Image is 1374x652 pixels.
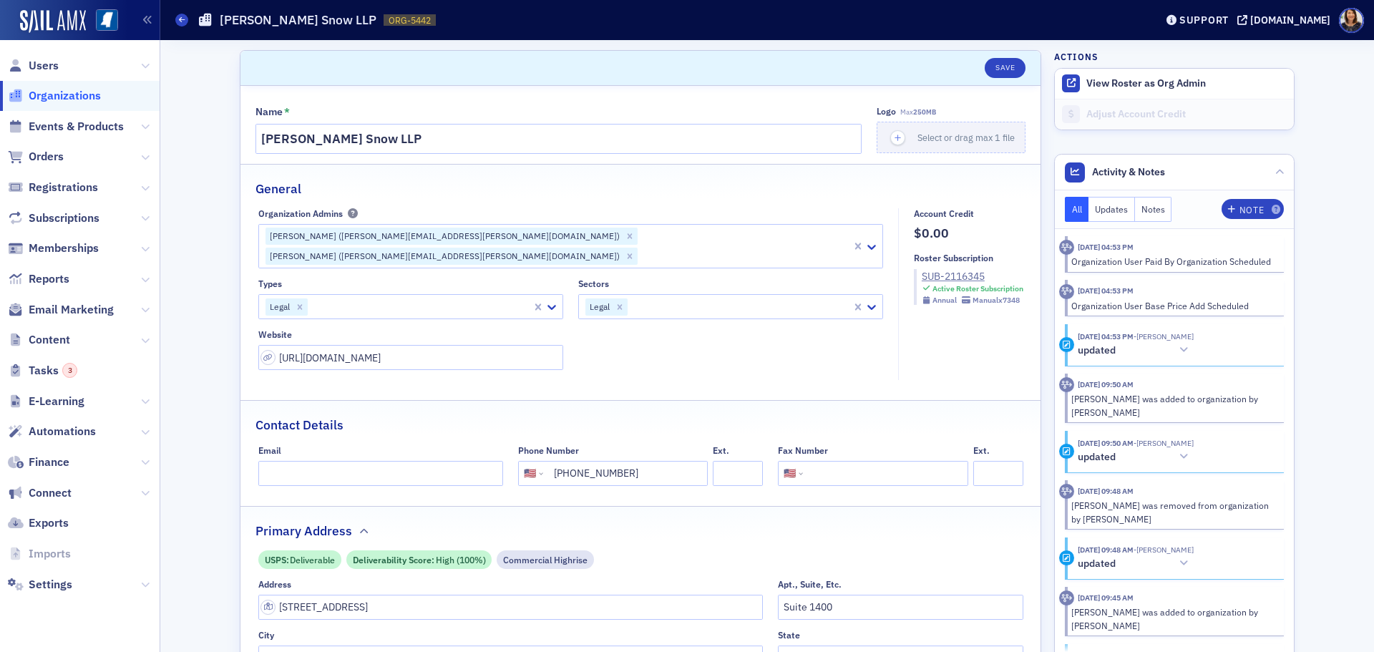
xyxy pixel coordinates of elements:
a: Settings [8,577,72,593]
a: Adjust Account Credit [1055,99,1294,130]
span: 250MB [913,107,936,117]
a: Subscriptions [8,210,99,226]
abbr: This field is required [284,107,290,117]
a: Orders [8,149,64,165]
span: Connect [29,485,72,501]
a: Content [8,332,70,348]
div: Account Credit [914,208,974,219]
div: 3 [62,363,77,378]
button: [DOMAIN_NAME] [1237,15,1335,25]
div: Remove Legal [612,298,628,316]
div: Update [1059,550,1074,565]
span: Subscriptions [29,210,99,226]
img: SailAMX [20,10,86,33]
span: E-Learning [29,394,84,409]
span: Tasks [29,363,77,379]
div: [PERSON_NAME] ([PERSON_NAME][EMAIL_ADDRESS][PERSON_NAME][DOMAIN_NAME]) [265,248,622,265]
div: Organization Admins [258,208,343,219]
time: 7/8/2025 09:50 AM [1078,438,1134,448]
div: Types [258,278,282,289]
div: Adjust Account Credit [1086,108,1287,121]
a: Registrations [8,180,98,195]
div: [PERSON_NAME] ([PERSON_NAME][EMAIL_ADDRESS][PERSON_NAME][DOMAIN_NAME]) [265,228,622,245]
time: 7/8/2025 09:50 AM [1078,379,1134,389]
div: Commercial Highrise [497,550,594,568]
button: updated [1078,556,1194,571]
button: Select or drag max 1 file [877,122,1025,153]
div: Deliverability Score: High (100%) [346,550,492,568]
div: [DOMAIN_NAME] [1250,14,1330,26]
div: Ext. [973,445,990,456]
a: Events & Products [8,119,124,135]
div: [PERSON_NAME] was added to organization by [PERSON_NAME] [1071,605,1274,632]
div: Logo [877,106,896,117]
div: Apt., Suite, Etc. [778,579,842,590]
div: Organization User Paid By Organization Scheduled [1071,255,1274,268]
div: [PERSON_NAME] was added to organization by [PERSON_NAME] [1071,392,1274,419]
a: Imports [8,546,71,562]
div: Legal [265,298,292,316]
button: Save [985,58,1025,78]
button: updated [1078,449,1194,464]
span: $0.00 [914,224,1023,243]
div: Update [1059,444,1074,459]
div: Activity [1059,590,1074,605]
a: Users [8,58,59,74]
div: Fax Number [778,445,828,456]
span: Orders [29,149,64,165]
a: Memberships [8,240,99,256]
h4: Actions [1054,50,1098,63]
div: Activity [1059,484,1074,499]
div: 🇺🇸 [524,466,536,481]
time: 7/8/2025 09:48 AM [1078,486,1134,496]
time: 7/11/2025 04:53 PM [1078,242,1134,252]
span: Paul Pratt [1134,331,1194,341]
button: View Roster as Org Admin [1086,77,1206,90]
div: Ext. [713,445,729,456]
button: Notes [1135,197,1172,222]
h1: [PERSON_NAME] Snow LLP [220,11,376,29]
span: Exports [29,515,69,531]
img: SailAMX [96,9,118,31]
div: Active Roster Subscription [932,284,1023,293]
a: Reports [8,271,69,287]
a: Tasks3 [8,363,77,379]
div: Website [258,329,292,340]
time: 7/11/2025 04:53 PM [1078,286,1134,296]
button: updated [1078,343,1194,358]
span: Memberships [29,240,99,256]
a: Automations [8,424,96,439]
a: SUB-2116345 [922,269,1023,284]
div: State [778,630,800,641]
button: Updates [1088,197,1135,222]
span: Content [29,332,70,348]
div: Support [1179,14,1229,26]
span: Settings [29,577,72,593]
div: Legal [585,298,612,316]
div: Organization User Base Price Add Scheduled [1071,299,1274,312]
div: Activity [1059,377,1074,392]
div: Manual x7348 [973,296,1020,305]
span: Profile [1339,8,1364,33]
span: Registrations [29,180,98,195]
h5: updated [1078,558,1116,570]
span: Users [29,58,59,74]
div: 🇺🇸 [784,466,796,481]
span: Organizations [29,88,101,104]
span: Activity & Notes [1092,165,1165,180]
a: E-Learning [8,394,84,409]
h2: Primary Address [255,522,352,540]
h5: updated [1078,344,1116,357]
div: Address [258,579,291,590]
span: Finance [29,454,69,470]
span: ORG-5442 [389,14,431,26]
div: City [258,630,274,641]
h2: Contact Details [255,416,343,434]
div: Email [258,445,281,456]
span: Email Marketing [29,302,114,318]
button: All [1065,197,1089,222]
a: Connect [8,485,72,501]
div: Phone Number [518,445,579,456]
